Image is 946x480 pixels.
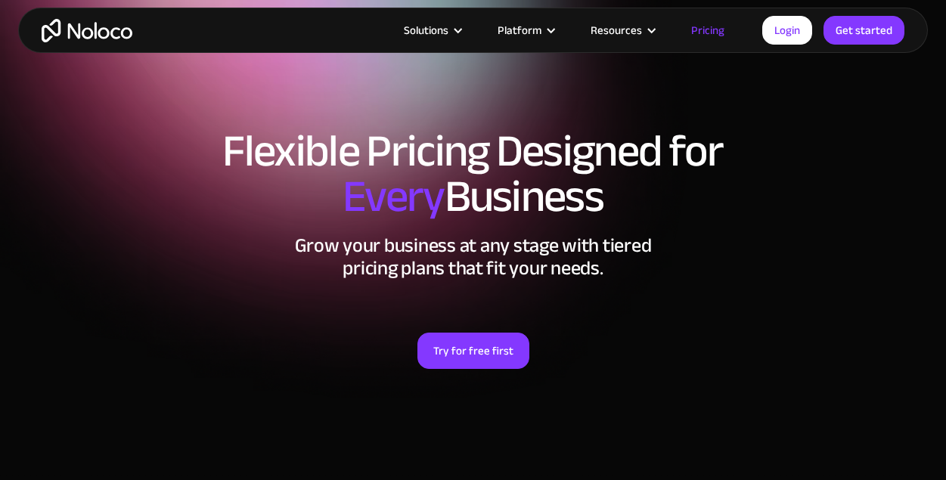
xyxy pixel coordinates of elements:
[479,20,572,40] div: Platform
[591,20,642,40] div: Resources
[42,19,132,42] a: home
[572,20,672,40] div: Resources
[417,333,529,369] a: Try for free first
[823,16,904,45] a: Get started
[15,129,931,219] h1: Flexible Pricing Designed for Business
[404,20,448,40] div: Solutions
[498,20,541,40] div: Platform
[762,16,812,45] a: Login
[343,154,445,239] span: Every
[385,20,479,40] div: Solutions
[15,234,931,280] h2: Grow your business at any stage with tiered pricing plans that fit your needs.
[672,20,743,40] a: Pricing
